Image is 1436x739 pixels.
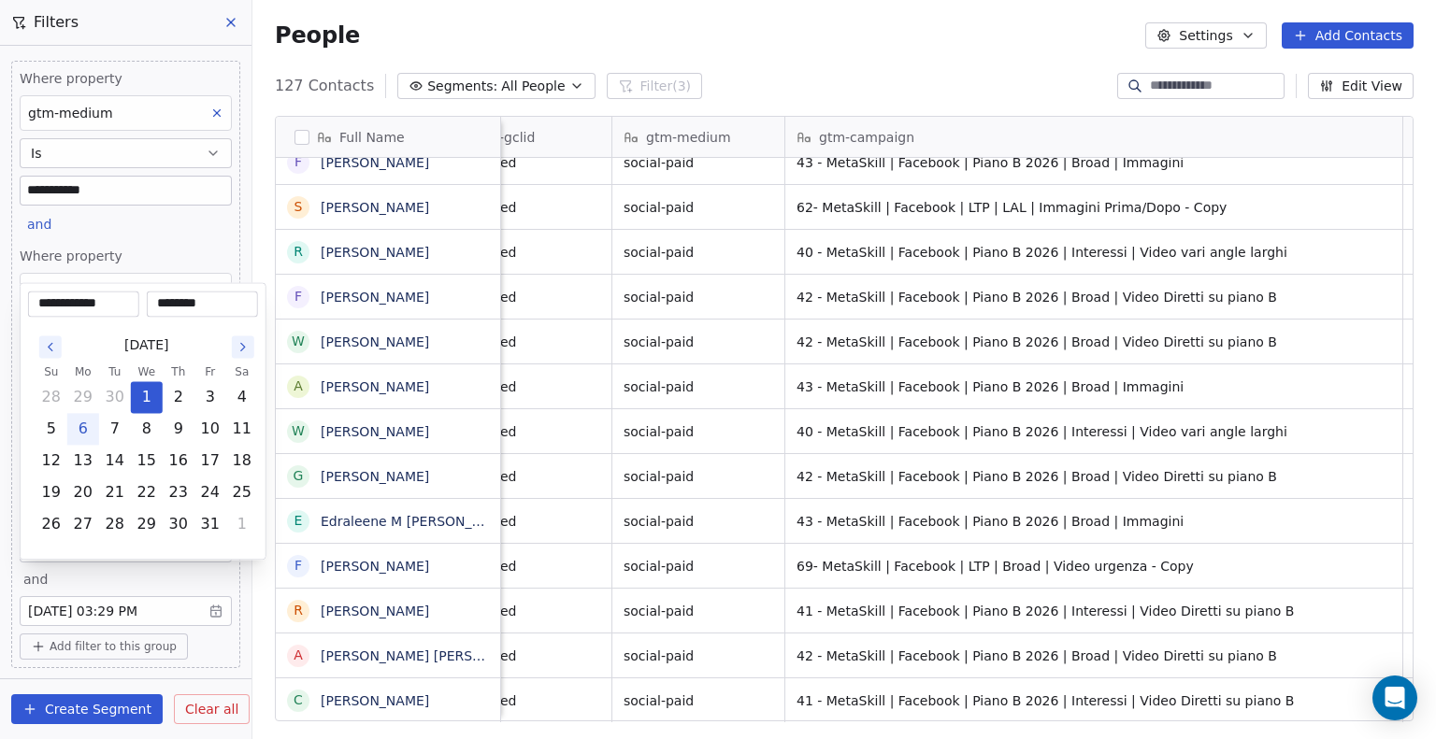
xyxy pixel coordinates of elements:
[68,446,98,476] button: Monday, October 13th, 2025
[100,509,130,539] button: Tuesday, October 28th, 2025
[99,362,131,381] th: Tuesday
[36,446,66,476] button: Sunday, October 12th, 2025
[226,362,258,381] th: Saturday
[195,477,225,507] button: Friday, October 24th, 2025
[232,335,254,358] button: Go to the Next Month
[164,509,194,539] button: Thursday, October 30th, 2025
[164,446,194,476] button: Thursday, October 16th, 2025
[100,477,130,507] button: Tuesday, October 21st, 2025
[68,477,98,507] button: Monday, October 20th, 2025
[36,509,66,539] button: Sunday, October 26th, 2025
[132,382,162,412] button: Wednesday, October 1st, 2025, selected
[36,362,258,540] table: October 2025
[36,362,67,381] th: Sunday
[164,477,194,507] button: Thursday, October 23rd, 2025
[100,446,130,476] button: Tuesday, October 14th, 2025
[36,477,66,507] button: Sunday, October 19th, 2025
[164,382,194,412] button: Thursday, October 2nd, 2025
[132,446,162,476] button: Wednesday, October 15th, 2025
[164,414,194,444] button: Thursday, October 9th, 2025
[36,382,66,412] button: Sunday, September 28th, 2025
[195,382,225,412] button: Friday, October 3rd, 2025
[132,509,162,539] button: Wednesday, October 29th, 2025
[39,335,62,358] button: Go to the Previous Month
[132,414,162,444] button: Wednesday, October 8th, 2025
[163,362,194,381] th: Thursday
[68,382,98,412] button: Monday, September 29th, 2025
[131,362,163,381] th: Wednesday
[100,414,130,444] button: Tuesday, October 7th, 2025
[227,477,257,507] button: Saturday, October 25th, 2025
[227,414,257,444] button: Saturday, October 11th, 2025
[227,509,257,539] button: Saturday, November 1st, 2025
[195,446,225,476] button: Friday, October 17th, 2025
[67,362,99,381] th: Monday
[100,382,130,412] button: Tuesday, September 30th, 2025
[68,414,98,444] button: Today, Monday, October 6th, 2025
[124,335,168,355] span: [DATE]
[227,382,257,412] button: Saturday, October 4th, 2025
[194,362,226,381] th: Friday
[132,477,162,507] button: Wednesday, October 22nd, 2025
[36,414,66,444] button: Sunday, October 5th, 2025
[227,446,257,476] button: Saturday, October 18th, 2025
[68,509,98,539] button: Monday, October 27th, 2025
[195,509,225,539] button: Friday, October 31st, 2025
[195,414,225,444] button: Friday, October 10th, 2025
